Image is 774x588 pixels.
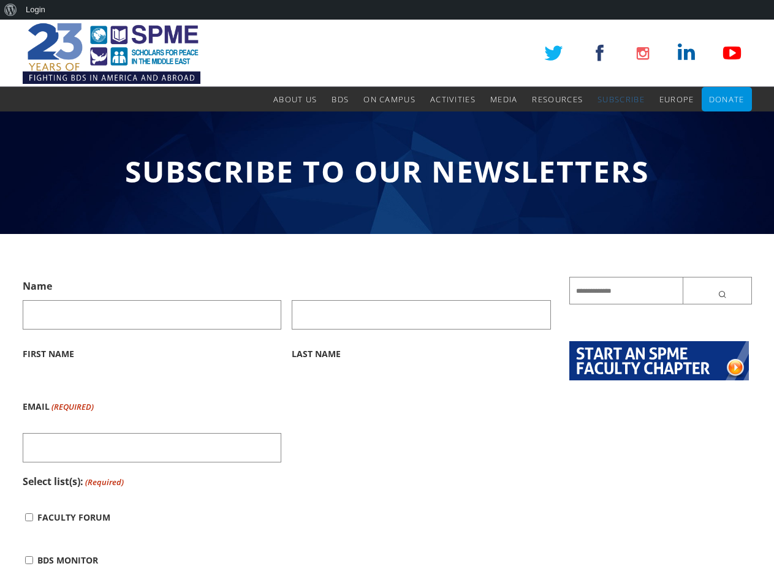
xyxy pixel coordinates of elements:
span: Media [490,94,518,105]
span: Activities [430,94,476,105]
legend: Name [23,277,52,295]
span: Donate [709,94,745,105]
span: (Required) [50,385,94,428]
span: (Required) [84,473,124,491]
a: Donate [709,87,745,111]
span: BDS [332,94,349,105]
label: Last Name [292,330,551,375]
a: Europe [659,87,694,111]
span: On Campus [363,94,415,105]
a: Activities [430,87,476,111]
label: First Name [23,330,282,375]
span: Europe [659,94,694,105]
a: Subscribe [598,87,645,111]
span: Subscribe to Our Newsletters [125,151,649,191]
a: About Us [273,87,317,111]
a: BDS [332,87,349,111]
label: Email [23,385,94,428]
iframe: reCAPTCHA [292,385,478,433]
legend: Select list(s): [23,472,124,491]
label: Faculty Forum [37,496,110,539]
img: SPME [23,20,200,87]
a: Resources [532,87,583,111]
a: Media [490,87,518,111]
a: On Campus [363,87,415,111]
label: BDS Monitor [37,539,98,582]
span: Subscribe [598,94,645,105]
span: About Us [273,94,317,105]
span: Resources [532,94,583,105]
img: start-chapter2.png [569,341,749,380]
